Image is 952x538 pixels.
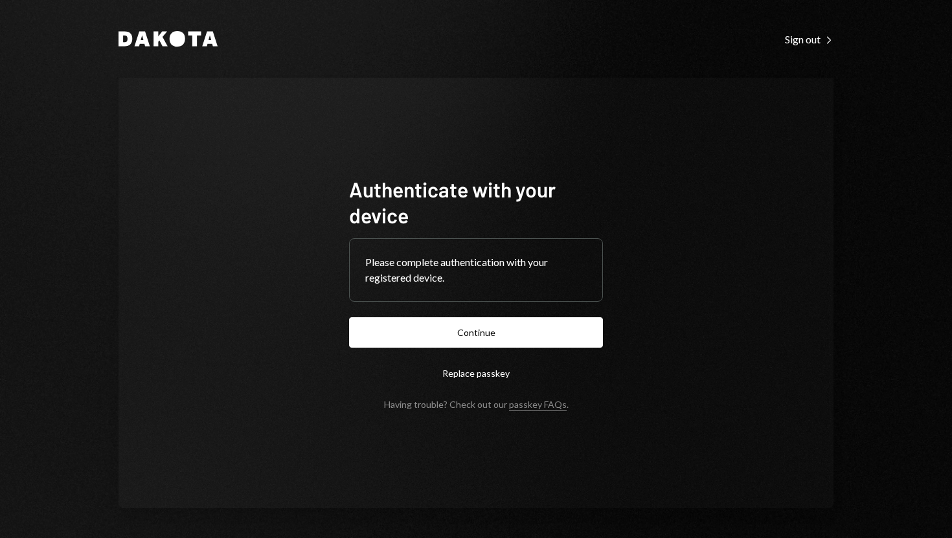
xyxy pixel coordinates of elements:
[365,254,587,286] div: Please complete authentication with your registered device.
[349,358,603,388] button: Replace passkey
[349,317,603,348] button: Continue
[509,399,567,411] a: passkey FAQs
[384,399,569,410] div: Having trouble? Check out our .
[349,176,603,228] h1: Authenticate with your device
[785,32,833,46] a: Sign out
[785,33,833,46] div: Sign out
